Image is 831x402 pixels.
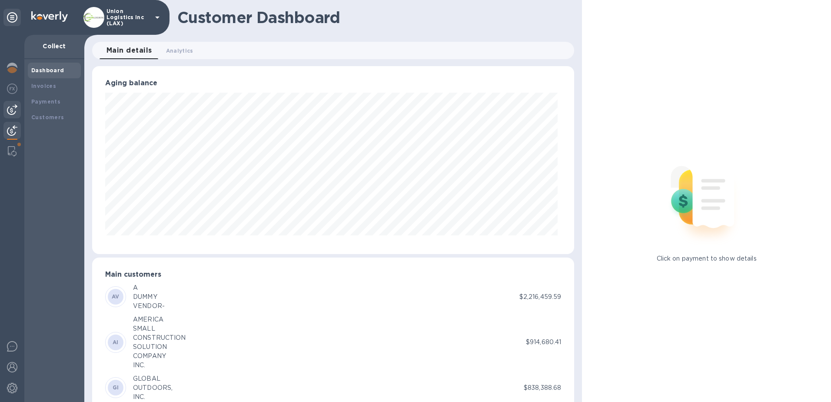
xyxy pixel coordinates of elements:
[133,383,173,392] div: OUTDOORS,
[31,98,60,105] b: Payments
[113,384,119,391] b: GI
[105,79,561,87] h3: Aging balance
[133,374,173,383] div: GLOBAL
[105,271,561,279] h3: Main customers
[133,333,186,342] div: CONSTRUCTION
[112,293,120,300] b: AV
[7,84,17,94] img: Foreign exchange
[31,114,64,121] b: Customers
[133,392,173,402] div: INC.
[31,11,68,22] img: Logo
[526,338,561,347] p: $914,680.41
[133,352,186,361] div: COMPANY
[133,283,165,292] div: A
[31,83,56,89] b: Invoices
[177,8,568,27] h1: Customer Dashboard
[106,8,150,27] p: Union Logistics Inc (LAX)
[133,361,186,370] div: INC.
[106,44,152,57] span: Main details
[133,324,186,333] div: SMALL
[113,339,119,345] b: AI
[524,383,561,392] p: $838,388.68
[519,292,562,301] p: $2,216,459.59
[133,342,186,352] div: SOLUTION
[31,42,77,50] p: Collect
[657,254,757,263] p: Click on payment to show details
[133,315,186,324] div: AMERICA
[31,67,64,74] b: Dashboard
[133,292,165,301] div: DUMMY
[166,46,193,55] span: Analytics
[133,301,165,311] div: VENDOR-
[3,9,21,26] div: Unpin categories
